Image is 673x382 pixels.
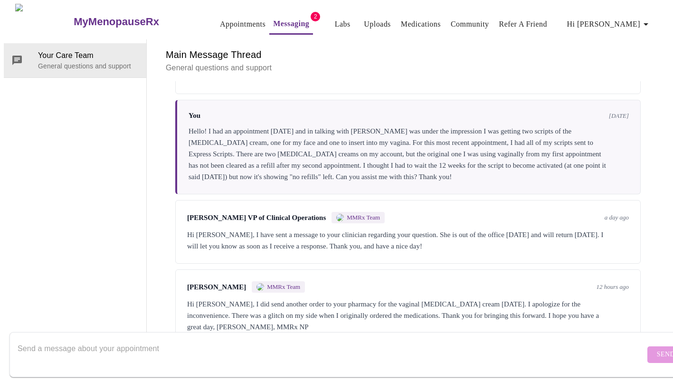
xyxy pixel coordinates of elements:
a: Community [451,18,489,31]
span: You [189,112,200,120]
span: a day ago [605,214,629,221]
div: Hi [PERSON_NAME], I did send another order to your pharmacy for the vaginal [MEDICAL_DATA] cream ... [187,298,629,333]
span: MMRx Team [347,214,380,221]
p: General questions and support [38,61,139,71]
button: Messaging [269,14,313,35]
span: [PERSON_NAME] VP of Clinical Operations [187,214,326,222]
img: MyMenopauseRx Logo [15,4,73,39]
a: Labs [335,18,351,31]
p: General questions and support [166,62,650,74]
span: [DATE] [609,112,629,120]
a: Appointments [220,18,265,31]
button: Appointments [216,15,269,34]
h6: Main Message Thread [166,47,650,62]
textarea: Send a message about your appointment [18,339,645,370]
span: Hi [PERSON_NAME] [567,18,652,31]
a: Messaging [273,17,309,30]
span: 12 hours ago [596,283,629,291]
span: [PERSON_NAME] [187,283,246,291]
button: Uploads [360,15,395,34]
span: 2 [311,12,320,21]
a: Medications [401,18,441,31]
a: Refer a Friend [499,18,548,31]
div: Your Care TeamGeneral questions and support [4,43,146,77]
div: Hello! I had an appointment [DATE] and in talking with [PERSON_NAME] was under the impression I w... [189,125,629,182]
button: Medications [397,15,445,34]
span: Your Care Team [38,50,139,61]
span: MMRx Team [267,283,300,291]
div: Hi [PERSON_NAME], I have sent a message to your clinician regarding your question. She is out of ... [187,229,629,252]
button: Refer a Friend [495,15,551,34]
button: Hi [PERSON_NAME] [563,15,655,34]
button: Labs [327,15,358,34]
button: Community [447,15,493,34]
img: MMRX [336,214,344,221]
a: MyMenopauseRx [73,5,197,38]
a: Uploads [364,18,391,31]
img: MMRX [256,283,264,291]
h3: MyMenopauseRx [74,16,159,28]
